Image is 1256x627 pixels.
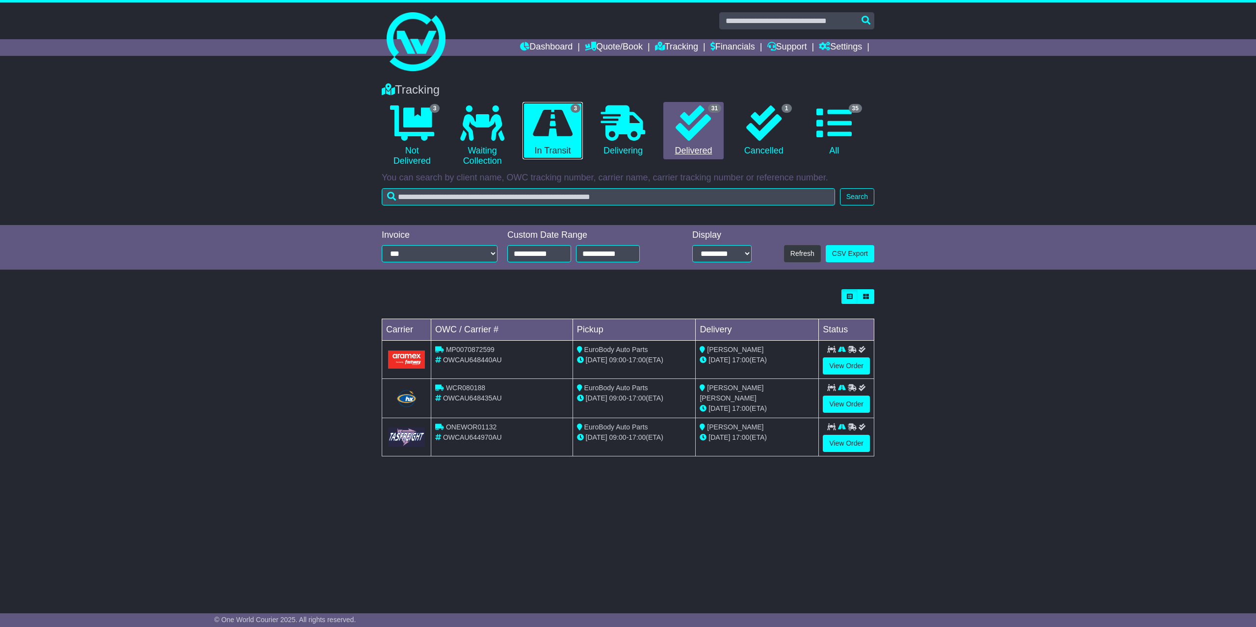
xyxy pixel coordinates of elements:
span: 17:00 [732,404,749,412]
div: Custom Date Range [507,230,665,241]
a: Waiting Collection [452,102,512,170]
span: 09:00 [609,433,627,441]
td: Delivery [696,319,819,341]
div: (ETA) [700,432,814,443]
div: - (ETA) [577,393,692,403]
a: View Order [823,435,870,452]
span: 1 [782,104,792,113]
div: (ETA) [700,355,814,365]
span: OWCAU648440AU [443,356,502,364]
img: GetCarrierServiceLogo [388,427,425,447]
a: Support [767,39,807,56]
td: Pickup [573,319,696,341]
span: 17:00 [628,394,646,402]
a: Tracking [655,39,698,56]
a: 1 Cancelled [733,102,794,160]
button: Search [840,188,874,205]
button: Refresh [784,245,821,262]
span: 17:00 [732,433,749,441]
span: [PERSON_NAME] [707,346,763,353]
a: 35 All [804,102,864,160]
a: Dashboard [520,39,573,56]
span: OWCAU644970AU [443,433,502,441]
span: [DATE] [708,433,730,441]
a: Quote/Book [585,39,643,56]
td: Status [819,319,874,341]
span: [DATE] [586,394,607,402]
img: Hunter_Express.png [395,389,417,408]
span: 35 [849,104,862,113]
div: Tracking [377,83,879,97]
span: [PERSON_NAME] [707,423,763,431]
span: 09:00 [609,394,627,402]
a: 31 Delivered [663,102,724,160]
a: View Order [823,396,870,413]
span: EuroBody Auto Parts [584,346,648,353]
span: WCR080188 [446,384,485,392]
div: - (ETA) [577,355,692,365]
a: 3 In Transit [523,102,583,160]
span: 31 [708,104,721,113]
span: [DATE] [708,356,730,364]
span: 17:00 [628,433,646,441]
img: Aramex.png [388,351,425,369]
span: 09:00 [609,356,627,364]
div: - (ETA) [577,432,692,443]
span: OWCAU648435AU [443,394,502,402]
span: 17:00 [628,356,646,364]
a: Settings [819,39,862,56]
span: ONEWOR01132 [446,423,497,431]
div: Invoice [382,230,497,241]
span: 3 [571,104,581,113]
span: EuroBody Auto Parts [584,423,648,431]
td: Carrier [382,319,431,341]
span: [PERSON_NAME] [PERSON_NAME] [700,384,763,402]
span: 3 [430,104,440,113]
span: MP0070872599 [446,346,495,353]
span: [DATE] [708,404,730,412]
span: [DATE] [586,433,607,441]
a: Delivering [593,102,653,160]
a: CSV Export [826,245,874,262]
p: You can search by client name, OWC tracking number, carrier name, carrier tracking number or refe... [382,173,874,183]
a: Financials [710,39,755,56]
td: OWC / Carrier # [431,319,573,341]
span: [DATE] [586,356,607,364]
a: View Order [823,357,870,375]
div: Display [692,230,752,241]
span: 17:00 [732,356,749,364]
span: EuroBody Auto Parts [584,384,648,392]
span: © One World Courier 2025. All rights reserved. [214,616,356,624]
div: (ETA) [700,403,814,414]
a: 3 Not Delivered [382,102,442,170]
